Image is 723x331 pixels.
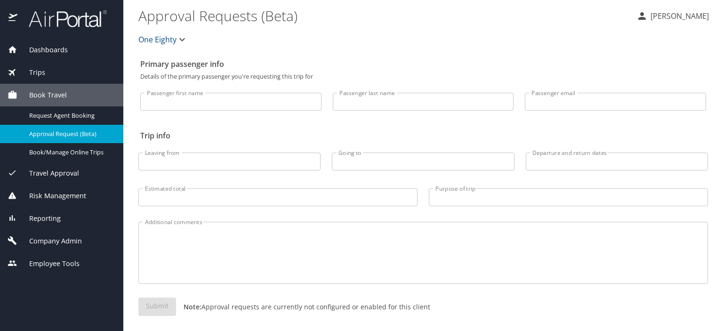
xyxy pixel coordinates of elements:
h2: Primary passenger info [140,57,706,72]
span: Book/Manage Online Trips [29,148,112,157]
h1: Approval Requests (Beta) [138,1,629,30]
span: Travel Approval [17,168,79,178]
p: Approval requests are currently not configured or enabled for this client [176,302,430,312]
span: Trips [17,67,45,78]
span: Company Admin [17,236,82,246]
strong: Note: [184,302,201,311]
span: Reporting [17,213,61,224]
h2: Trip info [140,128,706,143]
span: Approval Request (Beta) [29,129,112,138]
span: Book Travel [17,90,67,100]
span: One Eighty [138,33,177,46]
p: [PERSON_NAME] [648,10,709,22]
img: icon-airportal.png [8,9,18,28]
p: Details of the primary passenger you're requesting this trip for [140,73,706,80]
img: airportal-logo.png [18,9,107,28]
button: [PERSON_NAME] [633,8,713,24]
span: Risk Management [17,191,86,201]
span: Request Agent Booking [29,111,112,120]
span: Dashboards [17,45,68,55]
button: One Eighty [135,30,192,49]
span: Employee Tools [17,258,80,269]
